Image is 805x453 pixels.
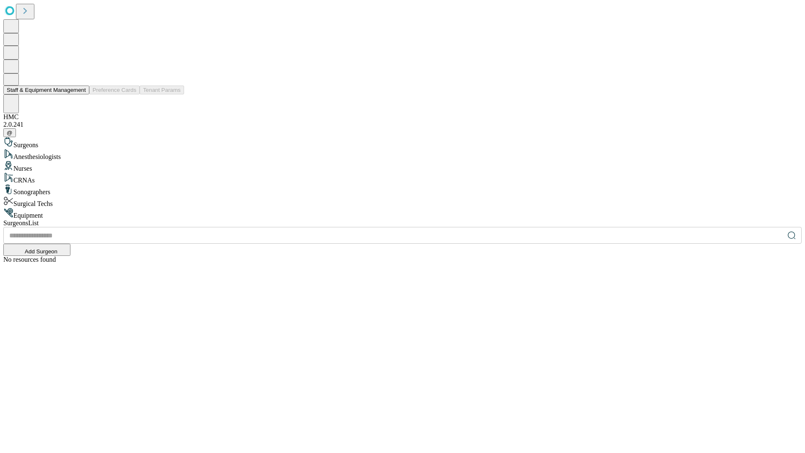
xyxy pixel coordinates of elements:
[3,113,802,121] div: HMC
[3,208,802,219] div: Equipment
[3,149,802,161] div: Anesthesiologists
[3,137,802,149] div: Surgeons
[89,86,140,94] button: Preference Cards
[3,184,802,196] div: Sonographers
[3,161,802,172] div: Nurses
[3,86,89,94] button: Staff & Equipment Management
[3,128,16,137] button: @
[3,172,802,184] div: CRNAs
[7,130,13,136] span: @
[3,196,802,208] div: Surgical Techs
[3,121,802,128] div: 2.0.241
[3,244,70,256] button: Add Surgeon
[140,86,184,94] button: Tenant Params
[3,256,802,263] div: No resources found
[3,219,802,227] div: Surgeons List
[25,248,57,255] span: Add Surgeon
